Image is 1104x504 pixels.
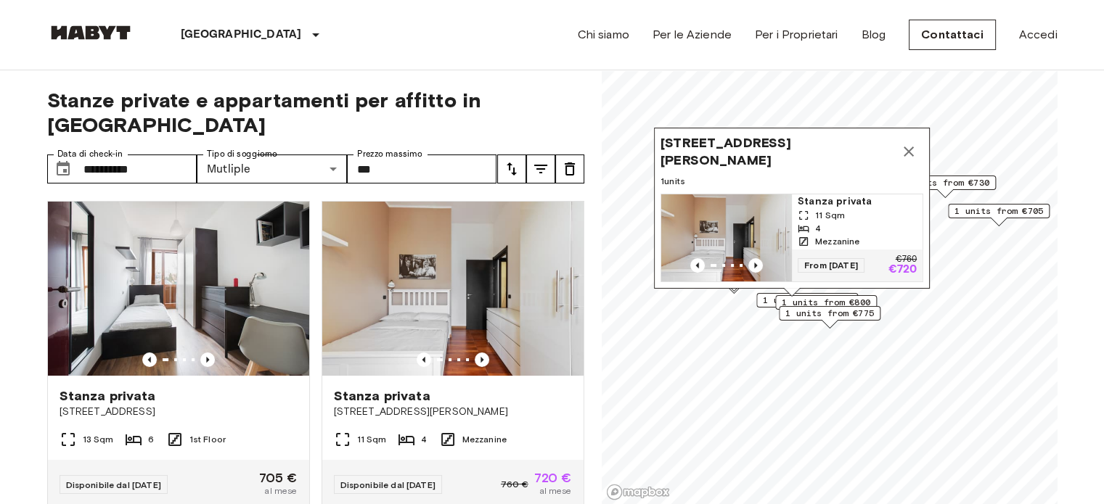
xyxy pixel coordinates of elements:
[798,194,917,209] span: Stanza privata
[606,484,670,500] a: Mapbox logo
[654,128,930,297] div: Map marker
[83,433,114,446] span: 13 Sqm
[577,26,629,44] a: Chi siamo
[148,433,154,446] span: 6
[661,194,923,282] a: Marketing picture of unit IT-14-045-001-03HPrevious imagePrevious imageStanza privata11 Sqm4Mezza...
[653,26,732,44] a: Per le Aziende
[755,26,838,44] a: Per i Proprietari
[66,479,161,490] span: Disponibile dal [DATE]
[895,255,916,264] p: €760
[49,154,78,183] button: Choose date, selected date is 1 Oct 2025
[197,154,347,183] div: Mutliple
[47,88,584,137] span: Stanze private e appartamenti per affitto in [GEOGRAPHIC_DATA]
[756,293,858,315] div: Map marker
[690,258,705,273] button: Previous image
[357,433,387,446] span: 11 Sqm
[57,148,123,160] label: Data di check-in
[661,175,923,188] span: 1 units
[497,154,526,183] button: tune
[207,148,277,160] label: Tipo di soggiorno
[189,433,226,446] span: 1st Floor
[661,194,792,281] img: Marketing picture of unit IT-14-045-001-03H
[661,134,894,169] span: [STREET_ADDRESS][PERSON_NAME]
[264,484,297,497] span: al mese
[798,258,864,273] span: From [DATE]
[421,433,427,446] span: 4
[334,405,572,419] span: [STREET_ADDRESS][PERSON_NAME]
[417,352,431,367] button: Previous image
[539,484,571,497] span: al mese
[357,148,422,160] label: Prezzo massimo
[909,20,996,50] a: Contattaci
[48,202,309,376] img: Marketing picture of unit IT-14-034-001-05H
[861,26,886,44] a: Blog
[954,205,1043,218] span: 1 units from €705
[47,25,134,40] img: Habyt
[340,479,436,490] span: Disponibile dal [DATE]
[555,154,584,183] button: tune
[763,294,851,307] span: 1 units from €705
[142,352,157,367] button: Previous image
[526,154,555,183] button: tune
[782,296,870,309] span: 1 units from €800
[815,209,845,222] span: 11 Sqm
[475,352,489,367] button: Previous image
[200,352,215,367] button: Previous image
[501,478,528,491] span: 760 €
[779,306,880,329] div: Map marker
[948,204,1050,226] div: Map marker
[775,295,877,318] div: Map marker
[60,387,156,405] span: Stanza privata
[815,235,859,248] span: Mezzanine
[785,307,874,320] span: 1 units from €775
[815,222,821,235] span: 4
[534,471,572,484] span: 720 €
[1019,26,1058,44] a: Accedi
[259,471,298,484] span: 705 €
[181,26,302,44] p: [GEOGRAPHIC_DATA]
[748,258,763,273] button: Previous image
[901,176,989,189] span: 1 units from €730
[888,264,917,276] p: €720
[462,433,507,446] span: Mezzanine
[322,202,584,376] img: Marketing picture of unit IT-14-045-001-03H
[894,175,996,198] div: Map marker
[334,387,430,405] span: Stanza privata
[60,405,298,419] span: [STREET_ADDRESS]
